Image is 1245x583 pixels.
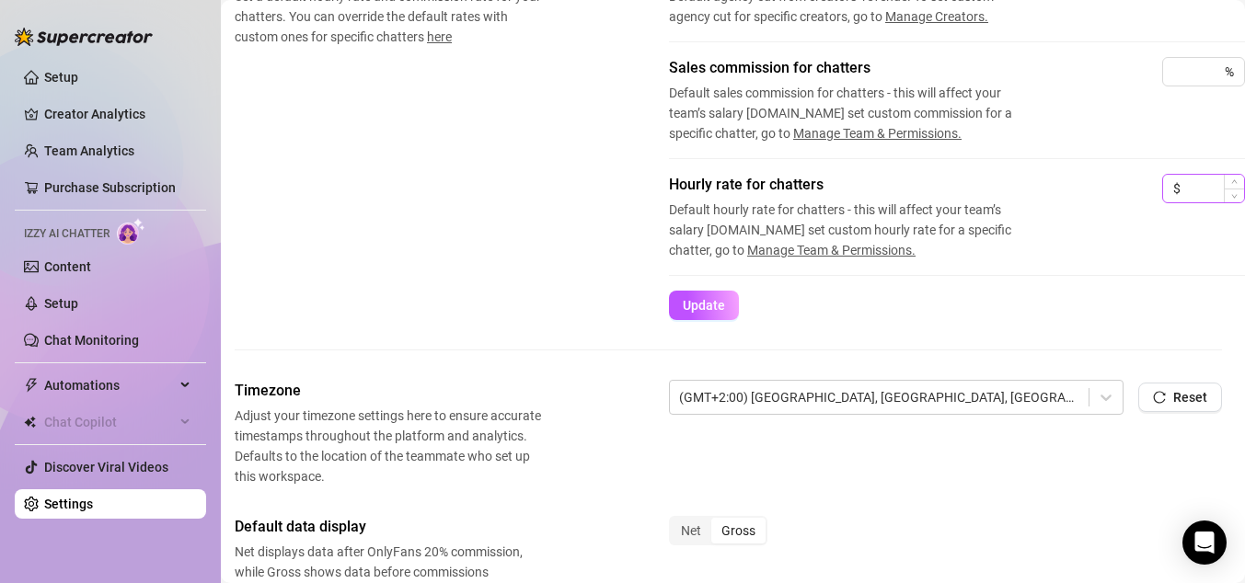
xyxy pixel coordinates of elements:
[1153,391,1166,404] span: reload
[15,28,153,46] img: logo-BBDzfeDw.svg
[44,497,93,511] a: Settings
[44,333,139,348] a: Chat Monitoring
[885,9,988,24] span: Manage Creators.
[669,83,1037,143] span: Default sales commission for chatters - this will affect your team’s salary [DOMAIN_NAME] set cus...
[44,407,175,437] span: Chat Copilot
[669,57,1037,79] span: Sales commission for chatters
[711,518,766,543] div: Gross
[1224,175,1244,189] span: Increase Value
[1231,193,1238,200] span: down
[1224,189,1244,202] span: Decrease Value
[235,542,544,582] span: Net displays data after OnlyFans 20% commission, while Gross shows data before commissions
[44,259,91,274] a: Content
[44,70,78,85] a: Setup
[671,518,711,543] div: Net
[793,126,962,141] span: Manage Team & Permissions.
[669,174,1037,196] span: Hourly rate for chatters
[1138,383,1222,412] button: Reset
[44,180,176,195] a: Purchase Subscription
[44,296,78,311] a: Setup
[44,99,191,129] a: Creator Analytics
[24,416,36,429] img: Chat Copilot
[44,460,168,474] a: Discover Viral Videos
[117,218,145,245] img: AI Chatter
[235,380,544,402] span: Timezone
[1182,520,1227,565] div: Open Intercom Messenger
[1173,390,1207,405] span: Reset
[235,406,544,486] span: Adjust your timezone settings here to ensure accurate timestamps throughout the platform and anal...
[24,378,39,393] span: thunderbolt
[24,225,110,243] span: Izzy AI Chatter
[669,516,767,545] div: segmented control
[683,298,725,313] span: Update
[44,371,175,400] span: Automations
[44,143,134,158] a: Team Analytics
[427,29,452,44] span: here
[747,243,916,257] span: Manage Team & Permissions.
[1231,178,1238,185] span: up
[669,200,1037,260] span: Default hourly rate for chatters - this will affect your team’s salary [DOMAIN_NAME] set custom h...
[235,516,544,538] span: Default data display
[669,291,739,320] button: Update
